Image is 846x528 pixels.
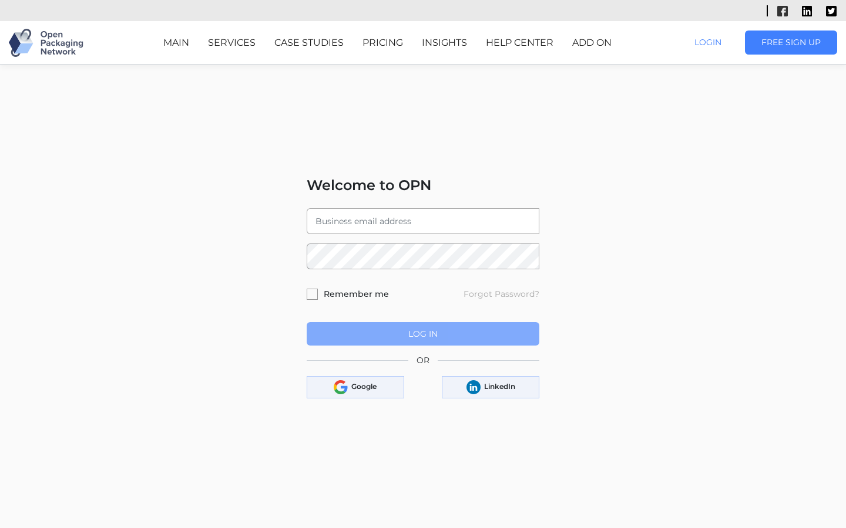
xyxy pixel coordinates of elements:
img: LinkedIn logo [466,380,481,394]
a: Free sign up [745,36,837,48]
button: Log In [307,322,540,346]
div: LinkedIn [442,376,539,398]
img: Google logo [334,380,348,394]
a: Login [671,36,745,48]
button: Free sign up [745,31,837,55]
span: Remember me [324,288,389,300]
a: Help Center [486,36,553,50]
a: Add on [572,36,612,50]
a: Main [163,36,189,50]
img: twitter logo [826,6,837,16]
span: Login [694,37,721,48]
img: logo_opn.svg [9,29,83,57]
a: Pricing [362,36,403,50]
a: Forgot Password? [464,288,539,303]
input: Business email address [307,208,540,234]
div: Google [307,376,404,398]
button: Login [671,31,745,55]
a: Services [208,36,256,50]
img: facebook logo [777,6,788,16]
h5: Welcome to OPN [307,177,540,194]
span: Log In [408,329,438,339]
a: Case Studies [274,36,344,50]
a: Insights [422,36,467,50]
span: Free sign up [761,37,821,48]
div: OR [307,354,540,367]
img: linked-in-2 logo [802,6,813,16]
